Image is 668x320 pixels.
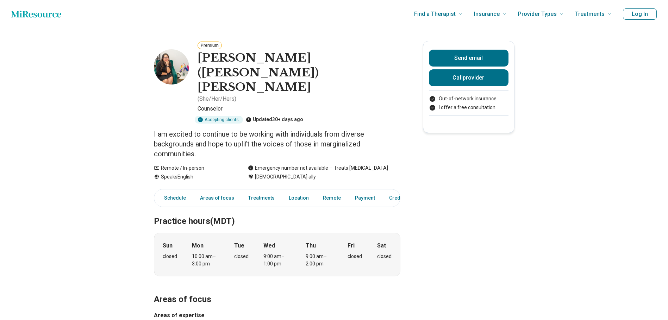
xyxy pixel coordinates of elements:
[154,173,234,181] div: Speaks English
[623,8,657,20] button: Log In
[154,49,189,84] img: Martha Jasso Solorzano, Counselor
[154,233,400,276] div: When does the program meet?
[351,191,379,205] a: Payment
[163,253,177,260] div: closed
[348,253,362,260] div: closed
[196,191,238,205] a: Areas of focus
[474,9,500,19] span: Insurance
[429,95,508,102] li: Out-of-network insurance
[429,50,508,67] button: Send email
[429,95,508,111] ul: Payment options
[154,277,400,306] h2: Areas of focus
[385,191,420,205] a: Credentials
[192,241,204,250] strong: Mon
[306,253,333,268] div: 9:00 am – 2:00 pm
[429,69,508,86] button: Callprovider
[263,253,291,268] div: 9:00 am – 1:00 pm
[198,51,400,95] h1: [PERSON_NAME] ([PERSON_NAME]) [PERSON_NAME]
[244,191,279,205] a: Treatments
[377,241,386,250] strong: Sat
[198,105,400,113] p: Counselor
[234,241,244,250] strong: Tue
[575,9,605,19] span: Treatments
[306,241,316,250] strong: Thu
[198,42,222,49] button: Premium
[255,173,316,181] span: [DEMOGRAPHIC_DATA] ally
[377,253,392,260] div: closed
[192,253,219,268] div: 10:00 am – 3:00 pm
[248,164,328,172] div: Emergency number not available
[234,253,249,260] div: closed
[195,116,243,124] div: Accepting clients
[348,241,355,250] strong: Fri
[263,241,275,250] strong: Wed
[156,191,190,205] a: Schedule
[328,164,388,172] span: Treats [MEDICAL_DATA]
[163,241,173,250] strong: Sun
[154,164,234,172] div: Remote / In-person
[414,9,456,19] span: Find a Therapist
[154,199,400,227] h2: Practice hours (MDT)
[11,7,61,21] a: Home page
[154,311,400,320] h3: Areas of expertise
[429,104,508,111] li: I offer a free consultation
[246,116,303,124] div: Updated 30+ days ago
[518,9,557,19] span: Provider Types
[319,191,345,205] a: Remote
[285,191,313,205] a: Location
[198,95,236,103] p: ( She/Her/Hers )
[154,129,400,159] p: I am excited to continue to be working with individuals from diverse backgrounds and hope to upli...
